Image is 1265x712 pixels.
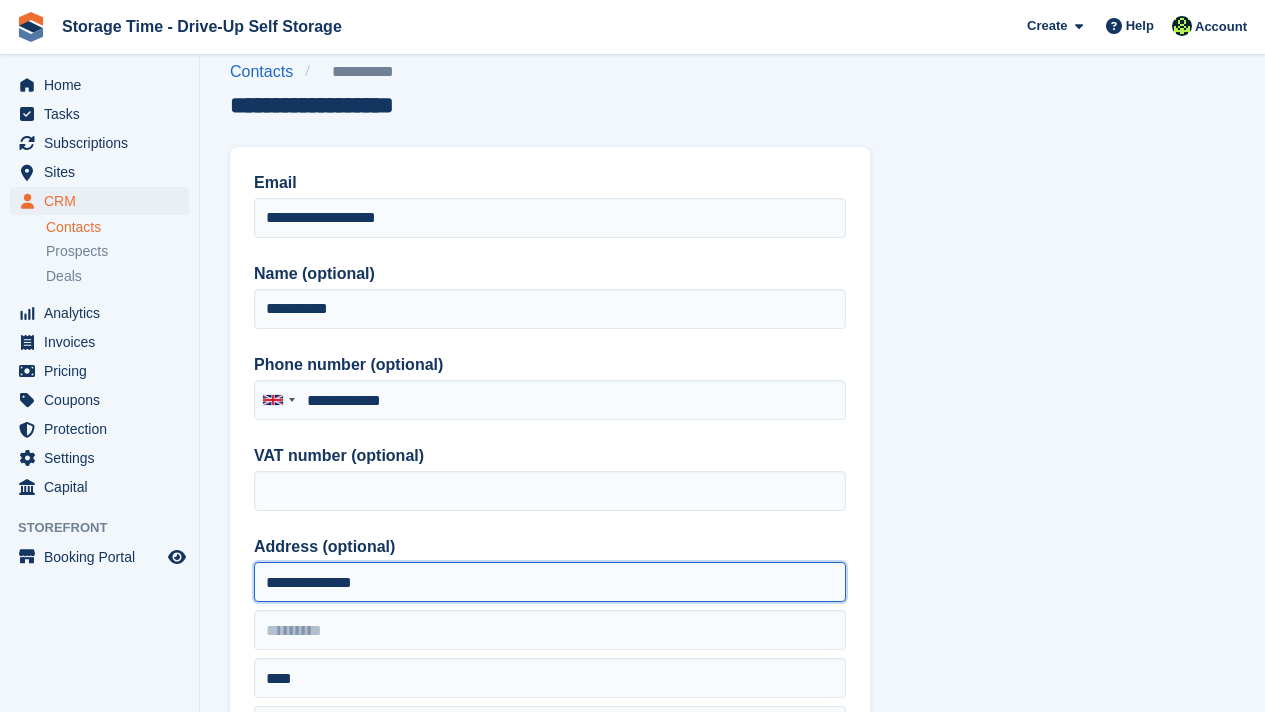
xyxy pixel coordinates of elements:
span: Protection [44,415,164,443]
span: Prospects [46,242,108,261]
span: Coupons [44,386,164,414]
a: Deals [46,266,189,287]
img: Laaibah Sarwar [1172,16,1192,36]
span: Analytics [44,299,164,327]
a: menu [10,158,189,186]
a: menu [10,328,189,356]
a: Contacts [230,60,305,84]
label: Address (optional) [254,535,846,559]
div: United Kingdom: +44 [255,381,301,419]
a: menu [10,543,189,571]
span: Help [1126,16,1154,36]
a: menu [10,71,189,99]
span: Pricing [44,357,164,385]
a: Storage Time - Drive-Up Self Storage [54,10,350,43]
a: Prospects [46,241,189,262]
span: Deals [46,267,82,286]
img: stora-icon-8386f47178a22dfd0bd8f6a31ec36ba5ce8667c1dd55bd0f319d3a0aa187defe.svg [16,12,46,42]
a: menu [10,357,189,385]
a: menu [10,299,189,327]
a: menu [10,129,189,157]
a: menu [10,473,189,501]
span: Capital [44,473,164,501]
label: Name (optional) [254,262,846,286]
label: Phone number (optional) [254,353,846,377]
span: Sites [44,158,164,186]
a: Preview store [165,545,189,569]
nav: breadcrumbs [230,60,436,84]
span: Subscriptions [44,129,164,157]
span: Create [1027,16,1067,36]
label: Email [254,171,846,195]
a: menu [10,444,189,472]
a: menu [10,415,189,443]
span: Account [1195,17,1247,37]
span: Home [44,71,164,99]
span: Settings [44,444,164,472]
a: menu [10,100,189,128]
span: CRM [44,187,164,215]
span: Invoices [44,328,164,356]
span: Storefront [18,518,199,538]
label: VAT number (optional) [254,444,846,468]
a: menu [10,187,189,215]
span: Booking Portal [44,543,164,571]
a: menu [10,386,189,414]
span: Tasks [44,100,164,128]
a: Contacts [46,218,189,237]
